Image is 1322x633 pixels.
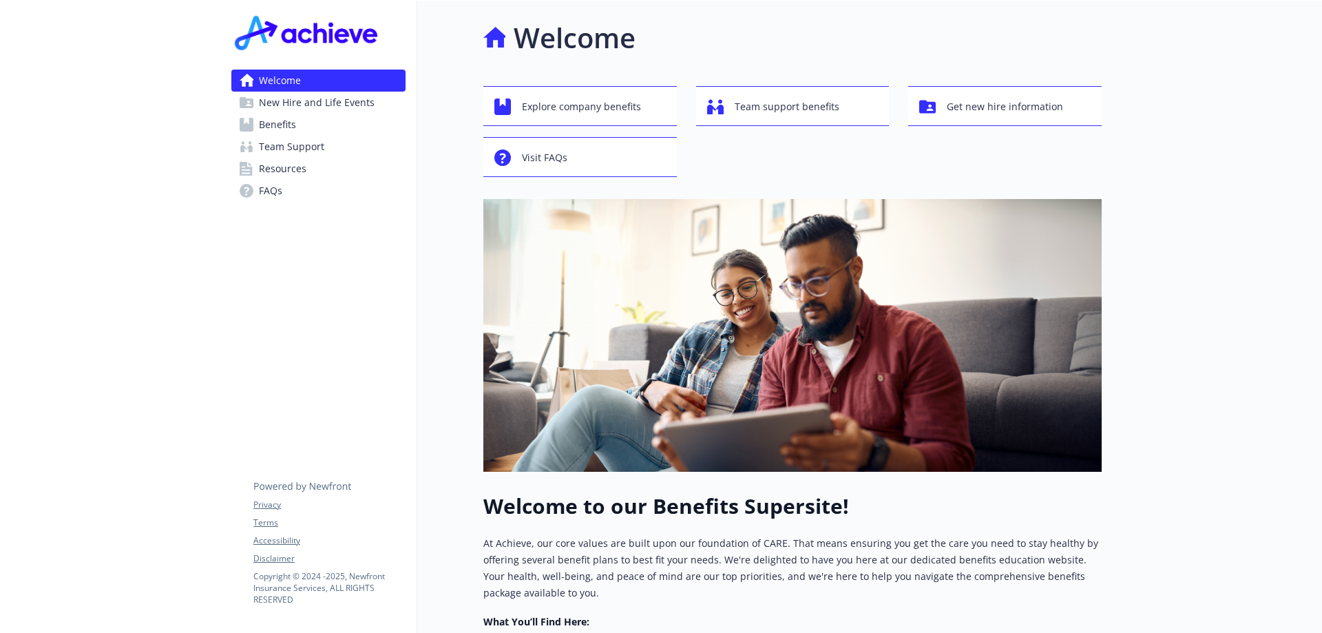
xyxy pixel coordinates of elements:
a: Privacy [253,499,405,511]
h1: Welcome [514,17,636,59]
a: Disclaimer [253,552,405,565]
button: Get new hire information [908,86,1102,126]
span: Team Support [259,136,324,158]
p: Copyright © 2024 - 2025 , Newfront Insurance Services, ALL RIGHTS RESERVED [253,570,405,605]
img: overview page banner [483,199,1102,472]
span: FAQs [259,180,282,202]
a: Benefits [231,114,406,136]
a: Resources [231,158,406,180]
strong: What You’ll Find Here: [483,615,589,628]
a: New Hire and Life Events [231,92,406,114]
span: Benefits [259,114,296,136]
a: FAQs [231,180,406,202]
button: Team support benefits [696,86,890,126]
span: Resources [259,158,306,180]
a: Terms [253,517,405,529]
a: Accessibility [253,535,405,547]
span: Team support benefits [735,94,839,120]
span: Welcome [259,70,301,92]
a: Team Support [231,136,406,158]
span: Explore company benefits [522,94,641,120]
span: Visit FAQs [522,145,567,171]
a: Welcome [231,70,406,92]
button: Visit FAQs [483,137,677,177]
h1: Welcome to our Benefits Supersite! [483,494,1102,519]
p: At Achieve, our core values are built upon our foundation of CARE. That means ensuring you get th... [483,535,1102,601]
span: New Hire and Life Events [259,92,375,114]
span: Get new hire information [947,94,1063,120]
button: Explore company benefits [483,86,677,126]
